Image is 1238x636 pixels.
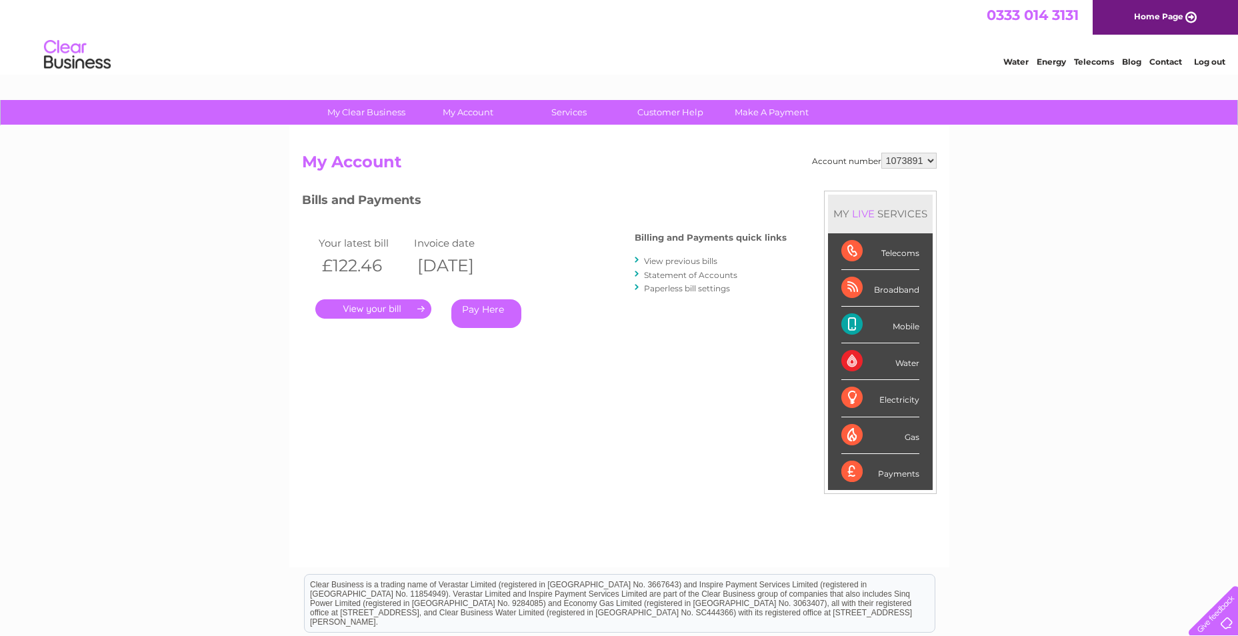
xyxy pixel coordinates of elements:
[841,343,919,380] div: Water
[305,7,935,65] div: Clear Business is a trading name of Verastar Limited (registered in [GEOGRAPHIC_DATA] No. 3667643...
[635,233,787,243] h4: Billing and Payments quick links
[841,380,919,417] div: Electricity
[1194,57,1225,67] a: Log out
[841,270,919,307] div: Broadband
[413,100,523,125] a: My Account
[1074,57,1114,67] a: Telecoms
[315,299,431,319] a: .
[1149,57,1182,67] a: Contact
[615,100,725,125] a: Customer Help
[644,256,717,266] a: View previous bills
[812,153,937,169] div: Account number
[315,252,411,279] th: £122.46
[315,234,411,252] td: Your latest bill
[302,191,787,214] h3: Bills and Payments
[1003,57,1029,67] a: Water
[717,100,827,125] a: Make A Payment
[451,299,521,328] a: Pay Here
[849,207,877,220] div: LIVE
[302,153,937,178] h2: My Account
[644,270,737,280] a: Statement of Accounts
[411,252,507,279] th: [DATE]
[841,307,919,343] div: Mobile
[828,195,933,233] div: MY SERVICES
[514,100,624,125] a: Services
[1037,57,1066,67] a: Energy
[43,35,111,75] img: logo.png
[841,417,919,454] div: Gas
[1122,57,1141,67] a: Blog
[841,233,919,270] div: Telecoms
[311,100,421,125] a: My Clear Business
[411,234,507,252] td: Invoice date
[987,7,1079,23] a: 0333 014 3131
[841,454,919,490] div: Payments
[644,283,730,293] a: Paperless bill settings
